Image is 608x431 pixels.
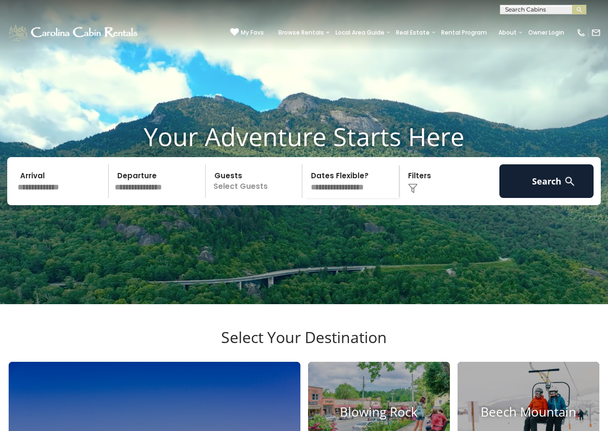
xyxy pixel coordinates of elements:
[7,23,140,42] img: White-1-1-2.png
[331,26,389,39] a: Local Area Guide
[494,26,521,39] a: About
[230,28,264,37] a: My Favs
[7,122,601,151] h1: Your Adventure Starts Here
[7,328,601,362] h3: Select Your Destination
[241,28,264,37] span: My Favs
[564,175,576,187] img: search-regular-white.png
[209,164,302,198] p: Select Guests
[591,28,601,37] img: mail-regular-white.png
[499,164,594,198] button: Search
[273,26,329,39] a: Browse Rentals
[308,405,450,419] h4: Blowing Rock
[408,184,418,193] img: filter--v1.png
[523,26,569,39] a: Owner Login
[576,28,586,37] img: phone-regular-white.png
[458,405,599,419] h4: Beech Mountain
[391,26,434,39] a: Real Estate
[436,26,492,39] a: Rental Program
